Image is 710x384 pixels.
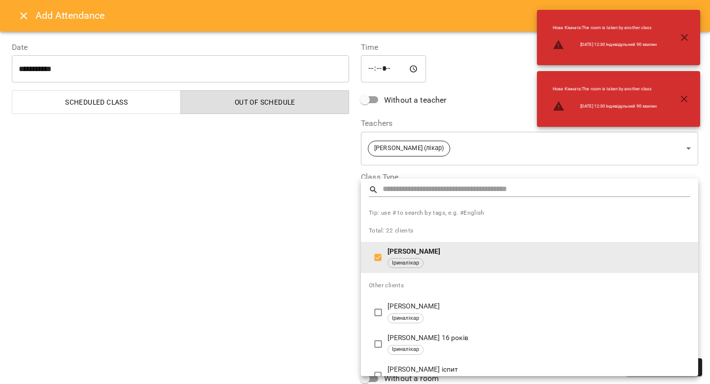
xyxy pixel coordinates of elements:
[388,302,690,311] p: [PERSON_NAME]
[369,208,690,218] span: Tip: use # to search by tags, e.g. #English
[388,259,423,268] span: Іриналікар
[388,333,690,343] p: [PERSON_NAME] 16 років
[545,96,665,116] li: [DATE] 12:30 Індивідульний 90 хвилин
[545,82,665,96] li: Нова Кімната : The room is taken by another class
[545,21,665,35] li: Нова Кімната : The room is taken by another class
[388,247,690,257] p: [PERSON_NAME]
[545,35,665,55] li: [DATE] 12:30 Індивідульний 90 хвилин
[369,227,414,234] span: Total: 22 clients
[388,314,423,323] span: Іриналікар
[388,365,690,375] p: [PERSON_NAME] іспит
[388,346,423,354] span: Іриналікар
[369,282,404,289] span: Other clients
